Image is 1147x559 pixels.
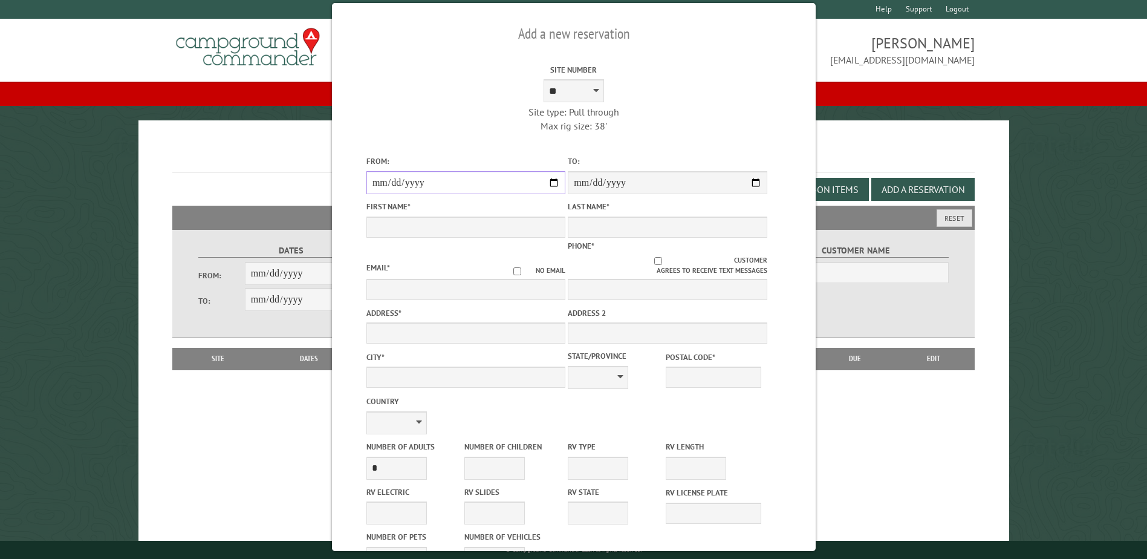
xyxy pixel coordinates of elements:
small: © Campground Commander LLC. All rights reserved. [505,546,642,554]
label: Address 2 [568,307,767,319]
label: To: [568,155,767,167]
label: First Name [366,201,565,212]
img: Campground Commander [172,24,323,71]
label: RV Slides [464,486,559,498]
label: RV Electric [366,486,461,498]
label: Customer agrees to receive text messages [568,255,767,276]
label: RV Type [568,441,663,453]
h2: Add a new reservation [366,22,781,45]
th: Edit [893,348,975,370]
label: Site Number [474,64,673,76]
label: Number of Adults [366,441,461,453]
button: Edit Add-on Items [765,178,869,201]
label: State/Province [568,350,663,362]
label: Last Name [568,201,767,212]
th: Dates [258,348,361,370]
label: From: [198,270,244,281]
label: Email [366,263,389,273]
label: Number of Vehicles [464,531,559,543]
div: Max rig size: 38' [474,119,673,132]
label: RV State [568,486,663,498]
label: Address [366,307,565,319]
button: Reset [937,209,972,227]
label: Phone [568,241,594,251]
h2: Filters [172,206,974,229]
label: No email [499,266,565,276]
label: RV License Plate [666,487,761,499]
label: Number of Children [464,441,559,453]
th: Due [817,348,893,370]
label: To: [198,295,244,307]
th: Site [178,348,257,370]
button: Add a Reservation [871,178,975,201]
label: Number of Pets [366,531,461,543]
input: No email [499,267,536,275]
div: Site type: Pull through [474,105,673,119]
label: From: [366,155,565,167]
label: Customer Name [764,244,948,258]
input: Customer agrees to receive text messages [582,257,734,265]
label: Dates [198,244,383,258]
label: City [366,351,565,363]
label: Country [366,396,565,407]
label: Postal Code [666,351,761,363]
label: RV Length [666,441,761,453]
h1: Reservations [172,140,974,173]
